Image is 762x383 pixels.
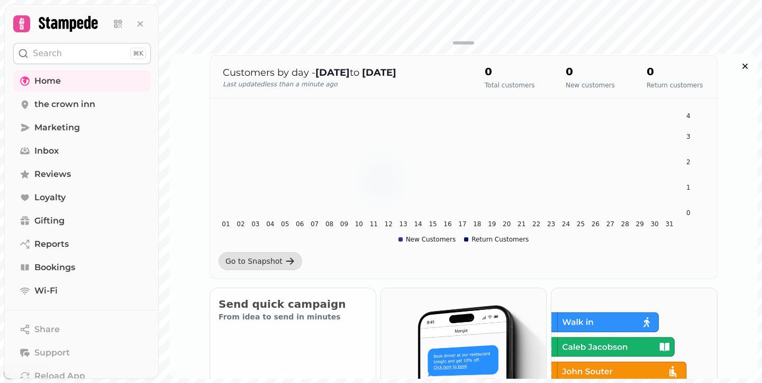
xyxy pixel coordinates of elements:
tspan: 15 [429,220,437,228]
tspan: 12 [385,220,393,228]
a: Marketing [13,117,151,138]
tspan: 27 [606,220,614,228]
tspan: 0 [686,209,691,217]
p: From idea to send in minutes [219,311,367,322]
a: Wi-Fi [13,280,151,301]
p: New customers [566,81,615,90]
tspan: 07 [311,220,319,228]
h2: 0 [566,64,615,79]
button: Share [13,319,151,340]
tspan: 26 [592,220,600,228]
tspan: 20 [503,220,511,228]
span: Gifting [34,215,65,227]
span: Loyalty [34,191,66,204]
span: Reports [34,238,69,251]
div: Go to Snapshot [225,256,283,266]
tspan: 1 [686,184,691,191]
span: Wi-Fi [34,284,58,297]
tspan: 2 [686,158,691,166]
tspan: 25 [577,220,585,228]
tspan: 23 [547,220,555,228]
p: Customers by day - to [223,65,464,80]
tspan: 17 [458,220,466,228]
span: Reload App [34,370,85,382]
a: Bookings [13,257,151,278]
tspan: 21 [518,220,525,228]
span: the crown inn [34,98,95,111]
span: Reviews [34,168,71,181]
tspan: 14 [414,220,422,228]
tspan: 13 [400,220,407,228]
tspan: 30 [650,220,658,228]
strong: [DATE] [315,67,350,78]
h2: Send quick campaign [219,297,367,311]
tspan: 05 [281,220,289,228]
tspan: 28 [621,220,629,228]
tspan: 22 [532,220,540,228]
p: Total customers [485,81,535,90]
a: Go to Snapshot [219,252,302,270]
span: Bookings [34,261,75,274]
button: Support [13,342,151,363]
tspan: 06 [296,220,304,228]
span: Inbox [34,145,59,157]
span: Support [34,346,70,359]
tspan: 3 [686,133,691,140]
a: Home [13,70,151,92]
tspan: 16 [443,220,451,228]
button: Close drawer [737,58,754,75]
tspan: 24 [562,220,570,228]
tspan: 04 [266,220,274,228]
h2: 0 [485,64,535,79]
strong: [DATE] [362,67,396,78]
tspan: 4 [686,112,691,120]
p: Search [33,47,62,60]
tspan: 19 [488,220,496,228]
a: Reviews [13,164,151,185]
a: Reports [13,234,151,255]
tspan: 31 [665,220,673,228]
div: ⌘K [130,48,146,59]
tspan: 09 [340,220,348,228]
span: Home [34,75,61,87]
button: Search⌘K [13,43,151,64]
tspan: 10 [355,220,363,228]
tspan: 11 [370,220,378,228]
p: Return customers [647,81,703,90]
span: Share [34,323,60,336]
a: the crown inn [13,94,151,115]
p: Last updated less than a minute ago [223,80,464,88]
tspan: 08 [325,220,333,228]
a: Inbox [13,140,151,162]
div: Return Customers [464,235,529,244]
tspan: 01 [222,220,230,228]
tspan: 18 [473,220,481,228]
a: Gifting [13,210,151,231]
a: Loyalty [13,187,151,208]
tspan: 29 [636,220,644,228]
div: New Customers [398,235,456,244]
tspan: 02 [237,220,244,228]
h2: 0 [647,64,703,79]
span: Marketing [34,121,80,134]
tspan: 03 [251,220,259,228]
